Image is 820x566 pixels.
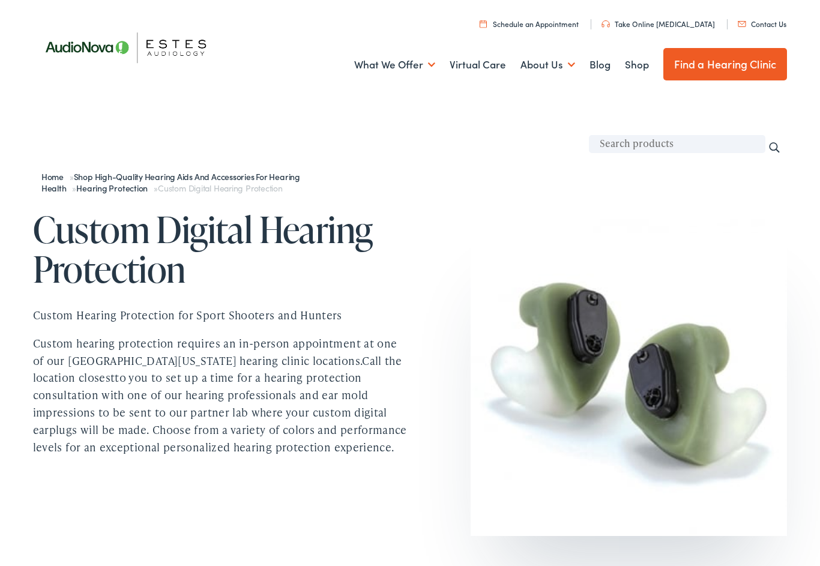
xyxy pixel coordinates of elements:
img: utility icon [738,21,746,27]
img: utility icon [601,20,610,28]
input: Search products [589,135,765,153]
a: Shop High-Quality Hearing Aids and Accessories for Hearing Health [41,170,300,194]
a: Virtual Care [450,43,506,87]
a: Hearing Protection [76,182,154,194]
input: Search [768,141,781,154]
h1: Custom Digital Hearing Protection [33,209,410,289]
a: Contact Us [738,19,786,29]
img: Hunter Shooter Custom Digital Hearing Protection Westone DefendEars [471,219,788,536]
p: Custom hearing protection requires an in-person appointment at one of our [GEOGRAPHIC_DATA][US_ST... [33,335,410,456]
a: Take Online [MEDICAL_DATA] [601,19,715,29]
a: Home [41,170,70,182]
a: What We Offer [354,43,435,87]
a: Schedule an Appointment [480,19,579,29]
p: Custom Hearing Protection for Sport Shooters and Hunters [33,307,410,324]
a: Find a Hearing Clinic [663,48,788,80]
a: Shop [625,43,649,87]
img: utility icon [480,20,487,28]
a: Blog [589,43,610,87]
a: About Us [520,43,575,87]
span: » » » [41,170,300,194]
span: Custom Digital Hearing Protection [158,182,283,194]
